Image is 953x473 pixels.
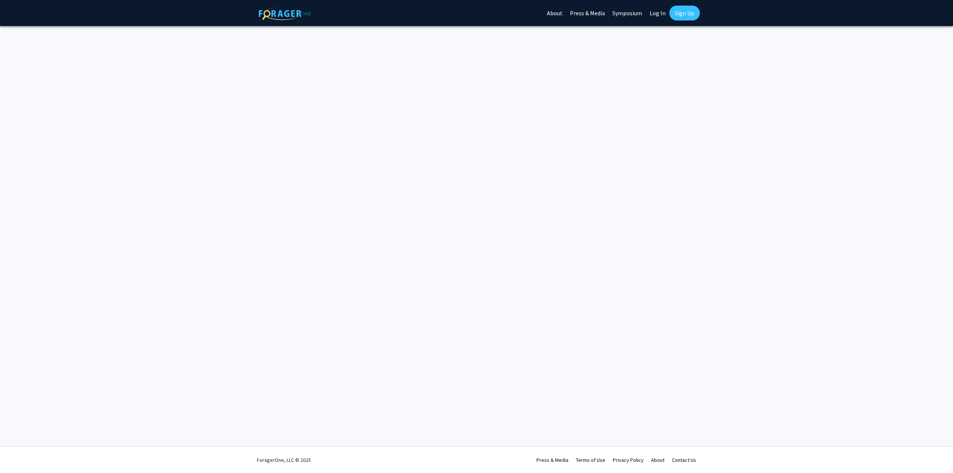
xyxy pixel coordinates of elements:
a: About [651,457,664,463]
div: ForagerOne, LLC © 2025 [257,447,311,473]
img: ForagerOne Logo [259,7,311,20]
a: Contact Us [672,457,696,463]
a: Press & Media [536,457,568,463]
a: Sign Up [669,6,700,20]
a: Terms of Use [576,457,605,463]
a: Privacy Policy [613,457,644,463]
